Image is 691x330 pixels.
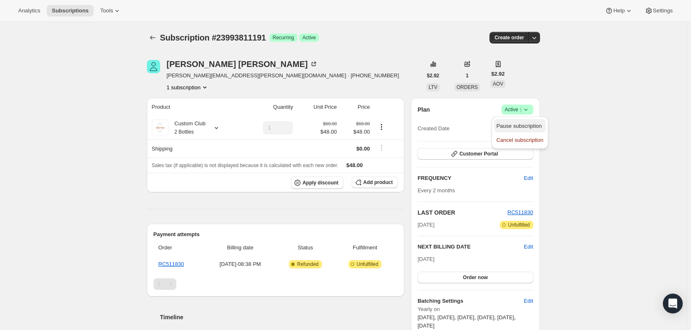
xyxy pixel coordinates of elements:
div: [PERSON_NAME] [PERSON_NAME] [167,60,318,68]
button: Add product [352,177,398,188]
th: Order [154,239,205,257]
button: Apply discount [291,177,343,189]
th: Price [339,98,372,116]
button: Edit [524,243,533,251]
span: Tools [100,7,113,14]
h6: Batching Settings [417,297,524,305]
button: Help [600,5,638,17]
button: RC511830 [507,208,533,217]
button: Customer Portal [417,148,533,160]
span: Active [505,105,530,114]
span: Yearly on [417,305,533,313]
button: $2.92 [422,70,444,81]
button: 1 [461,70,474,81]
span: Add product [363,179,393,186]
span: ORDERS [457,84,478,90]
span: $48.00 [342,128,370,136]
span: Settings [653,7,673,14]
th: Shipping [147,139,242,158]
button: Order now [417,272,533,283]
span: Recurring [273,34,294,41]
a: RC511830 [158,261,184,267]
h2: NEXT BILLING DATE [417,243,524,251]
span: Help [613,7,624,14]
span: Subscription #23993811191 [160,33,266,42]
span: Order now [463,274,488,281]
span: [PERSON_NAME][EMAIL_ADDRESS][PERSON_NAME][DOMAIN_NAME] · [PHONE_NUMBER] [167,72,399,80]
span: Apply discount [302,179,338,186]
span: [DATE] · 08:38 PM [207,260,274,268]
span: [DATE] [417,256,434,262]
button: Analytics [13,5,45,17]
span: | [520,106,521,113]
button: Subscriptions [47,5,94,17]
div: Custom Club [168,120,206,136]
h2: Timeline [160,313,405,321]
button: Subscriptions [147,32,158,43]
div: Open Intercom Messenger [663,294,683,313]
span: Every 2 months [417,187,455,194]
img: product img [152,120,168,136]
button: Create order [489,32,529,43]
span: Unfulfilled [357,261,379,268]
th: Unit Price [295,98,339,116]
button: Shipping actions [375,143,388,152]
small: 2 Bottles [175,129,194,135]
span: Billing date [207,244,274,252]
h2: Plan [417,105,430,114]
h2: LAST ORDER [417,208,507,217]
span: Sales tax (if applicable) is not displayed because it is calculated with each new order. [152,163,338,168]
span: [DATE] [417,221,434,229]
span: Fulfillment [337,244,393,252]
span: Pause subscription [497,123,542,129]
th: Product [147,98,242,116]
span: AOV [493,81,503,87]
button: Edit [519,172,538,185]
span: Create order [494,34,524,41]
span: $48.00 [346,162,363,168]
span: Refunded [297,261,319,268]
span: [DATE], [DATE], [DATE], [DATE], [DATE], [DATE] [417,314,516,329]
button: Edit [519,294,538,308]
a: RC511830 [507,209,533,215]
span: Unfulfilled [508,222,530,228]
span: Subscriptions [52,7,89,14]
nav: Pagination [154,278,398,290]
span: Edit [524,174,533,182]
span: Analytics [18,7,40,14]
small: $60.00 [323,121,337,126]
span: Created Date [417,124,449,133]
span: Edit [524,297,533,305]
span: LTV [429,84,437,90]
h2: FREQUENCY [417,174,524,182]
small: $60.00 [356,121,370,126]
span: $48.00 [320,128,337,136]
button: Tools [95,5,126,17]
span: Customer Portal [459,151,498,157]
span: Haley Campbell [147,60,160,73]
th: Quantity [241,98,295,116]
span: Active [302,34,316,41]
span: Cancel subscription [497,137,543,143]
span: 1 [466,72,469,79]
button: Pause subscription [494,119,546,132]
button: Cancel subscription [494,133,546,146]
button: Product actions [167,83,209,91]
span: $2.92 [427,72,439,79]
span: $2.92 [491,70,505,78]
h2: Payment attempts [154,230,398,239]
span: $0.00 [356,146,370,152]
span: Status [278,244,332,252]
button: Settings [640,5,678,17]
button: Product actions [375,122,388,132]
